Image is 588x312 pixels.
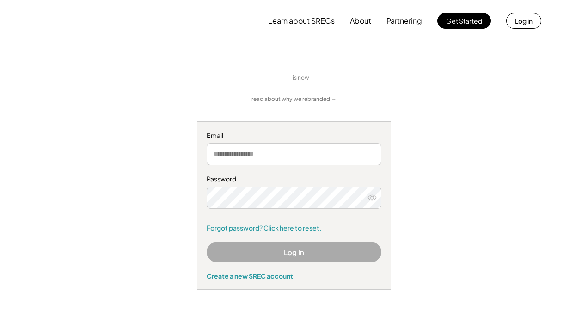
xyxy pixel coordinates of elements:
[350,12,371,30] button: About
[290,74,316,82] div: is now
[321,73,386,83] img: yH5BAEAAAAALAAAAAABAAEAAAIBRAA7
[47,5,123,37] img: yH5BAEAAAAALAAAAAABAAEAAAIBRAA7
[251,95,337,103] a: read about why we rebranded →
[506,13,541,29] button: Log in
[202,65,286,91] img: yH5BAEAAAAALAAAAAABAAEAAAIBRAA7
[268,12,335,30] button: Learn about SRECs
[207,131,381,140] div: Email
[207,175,381,184] div: Password
[207,272,381,280] div: Create a new SREC account
[207,242,381,262] button: Log In
[386,12,422,30] button: Partnering
[437,13,491,29] button: Get Started
[207,224,381,233] a: Forgot password? Click here to reset.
